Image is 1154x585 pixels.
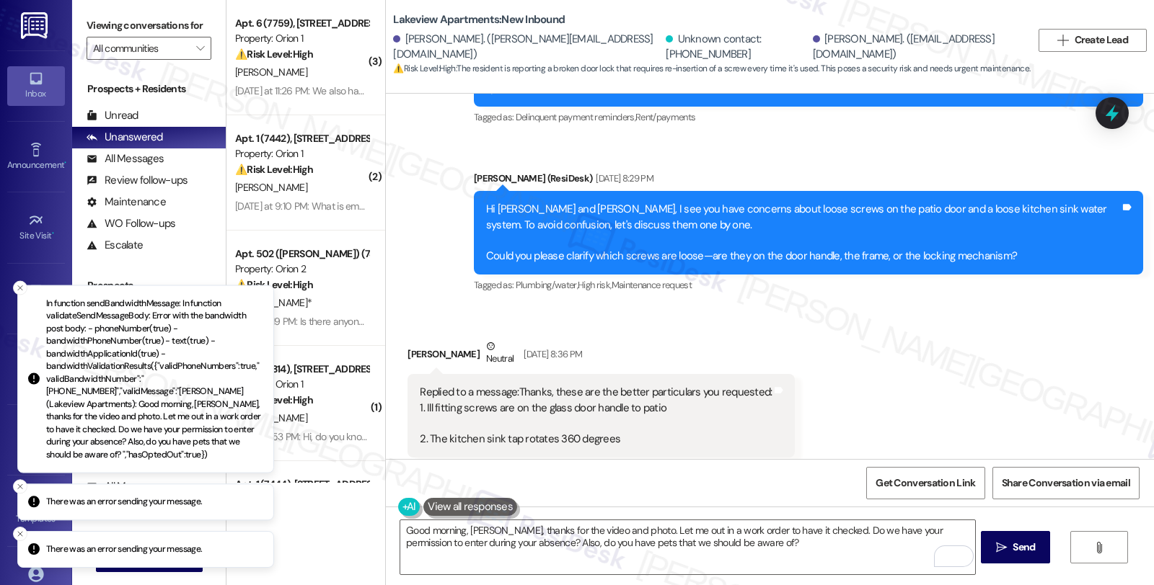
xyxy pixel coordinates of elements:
div: Property: Orion 2 [235,262,369,277]
img: ResiDesk Logo [21,12,50,39]
div: Tagged as: [408,457,795,478]
div: [DATE] 8:29 PM [592,171,653,186]
div: Apt. 502 ([PERSON_NAME]) (7467), [STREET_ADDRESS][PERSON_NAME] [235,246,369,262]
strong: ⚠️ Risk Level: High [393,63,455,74]
div: Maintenance [87,195,166,210]
div: [PERSON_NAME] [408,339,795,374]
div: Unknown contact: [PHONE_NUMBER] [666,32,809,63]
button: Create Lead [1039,29,1147,52]
span: Plumbing/water , [516,279,578,291]
span: Maintenance request [612,279,692,291]
i:  [1057,35,1068,46]
strong: ⚠️ Risk Level: High [235,393,313,406]
button: Send [981,531,1051,563]
div: Apt. 3 (7314), [STREET_ADDRESS] [235,362,369,377]
button: Close toast [13,280,27,295]
a: Site Visit • [7,208,65,247]
span: Share Conversation via email [1002,475,1130,491]
div: Property: Orion 1 [235,146,369,161]
div: Prospects + Residents [72,81,226,97]
div: Replied to a message:Thanks, these are the better particulars you requested: 1. Ill fitting screw... [420,385,772,447]
span: [PERSON_NAME] [235,66,307,79]
div: Escalate [87,238,143,253]
textarea: To enrich screen reader interactions, please activate Accessibility in Grammarly extension settings [400,520,974,574]
a: Templates • [7,491,65,530]
div: [DATE] 8:36 PM [520,347,582,362]
i:  [1093,542,1104,553]
b: Lakeview Apartments: New Inbound [393,12,565,27]
button: Get Conversation Link [866,467,985,499]
span: Rent/payments [635,111,696,123]
span: • [52,228,54,238]
div: [DATE] at 9:10 PM: What is emergency number [235,200,429,213]
span: [PERSON_NAME] [235,181,307,194]
div: Neutral [483,339,516,369]
button: Close toast [13,479,27,494]
p: In function sendBandwidthMessage: In function validateSendMessageBody: Error with the bandwidth p... [46,297,262,461]
strong: ⚠️ Risk Level: High [235,163,313,176]
div: Tagged as: [474,107,1143,128]
div: [PERSON_NAME]. ([PERSON_NAME][EMAIL_ADDRESS][DOMAIN_NAME]) [393,32,662,63]
button: Share Conversation via email [992,467,1140,499]
i:  [196,43,204,54]
div: Property: Orion 1 [235,377,369,392]
div: Unanswered [87,130,163,145]
label: Viewing conversations for [87,14,211,37]
button: Close toast [13,527,27,541]
span: Send [1013,540,1035,555]
i:  [996,542,1007,553]
div: Unread [87,108,138,123]
strong: ⚠️ Risk Level: High [235,48,313,61]
span: : The resident is reporting a broken door lock that requires re-insertion of a screw every time i... [393,61,1030,76]
a: Leads [7,421,65,460]
div: All Messages [87,151,164,166]
a: Buildings [7,349,65,388]
span: • [64,158,66,168]
div: [PERSON_NAME]. ([EMAIL_ADDRESS][DOMAIN_NAME]) [813,32,1021,63]
a: Insights • [7,279,65,318]
a: Inbox [7,66,65,105]
span: Create Lead [1075,32,1128,48]
p: There was an error sending your message. [46,543,203,556]
strong: ⚠️ Risk Level: High [235,278,313,291]
div: Apt. 6 (7759), [STREET_ADDRESS] [235,16,369,31]
div: Apt. 1 (7444), [STREET_ADDRESS] [235,477,369,492]
div: WO Follow-ups [87,216,175,231]
div: Hi [PERSON_NAME] and [PERSON_NAME], I see you have concerns about loose screws on the patio door ... [486,202,1120,264]
span: Delinquent payment reminders , [516,111,635,123]
div: [DATE] at 11:26 PM: We also have another package from USPS that was supposed to come in, but it's... [235,84,881,97]
div: Review follow-ups [87,173,188,188]
span: High risk , [578,279,612,291]
span: Get Conversation Link [876,475,975,491]
div: Tagged as: [474,274,1143,295]
div: Apt. 1 (7442), [STREET_ADDRESS] [235,131,369,146]
div: [PERSON_NAME] (ResiDesk) [474,171,1143,191]
div: Property: Orion 1 [235,31,369,46]
input: All communities [93,37,188,60]
p: There was an error sending your message. [46,496,203,509]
